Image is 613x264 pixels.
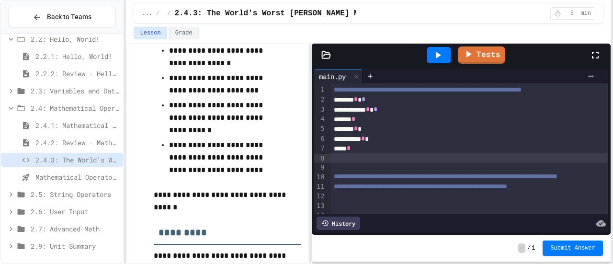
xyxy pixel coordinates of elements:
span: 2.4.2: Review - Mathematical Operators [35,138,119,148]
a: Tests [458,46,505,64]
span: 2.9: Unit Summary [31,241,119,251]
span: 2.4: Mathematical Operators [31,103,119,113]
div: 12 [314,192,326,201]
button: Submit Answer [543,241,603,256]
span: Submit Answer [550,244,595,252]
span: ... [142,10,152,17]
div: 4 [314,115,326,124]
button: Grade [169,27,199,39]
span: 2.5: String Operators [31,189,119,199]
span: 2.2.1: Hello, World! [35,51,119,61]
div: 7 [314,144,326,153]
span: / [527,244,531,252]
div: 14 [314,211,326,220]
button: Lesson [134,27,167,39]
div: 11 [314,182,326,192]
div: 13 [314,201,326,211]
span: 1 [532,244,535,252]
div: History [317,217,360,230]
div: main.py [314,69,363,83]
span: 2.4.1: Mathematical Operators [35,120,119,130]
span: / [156,10,159,17]
span: 2.6: User Input [31,207,119,217]
span: Mathematical Operators - Quiz [35,172,119,182]
span: 2.3: Variables and Data Types [31,86,119,96]
span: min [580,10,591,17]
div: 1 [314,85,326,95]
div: 3 [314,105,326,115]
span: / [167,10,170,17]
div: 2 [314,95,326,104]
span: 2.7: Advanced Math [31,224,119,234]
div: 6 [314,134,326,144]
div: 9 [314,163,326,172]
button: Back to Teams [9,7,115,27]
span: 2.2: Hello, World! [31,34,119,44]
div: main.py [314,71,351,81]
span: 5 [564,10,579,17]
span: - [518,243,525,253]
span: Back to Teams [47,12,91,22]
span: 2.4.3: The World's Worst [PERSON_NAME] Market [175,8,382,19]
div: 10 [314,172,326,182]
span: 2.2.2: Review - Hello, World! [35,69,119,79]
div: 8 [314,154,326,163]
span: 2.4.3: The World's Worst [PERSON_NAME] Market [35,155,119,165]
div: 5 [314,124,326,134]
